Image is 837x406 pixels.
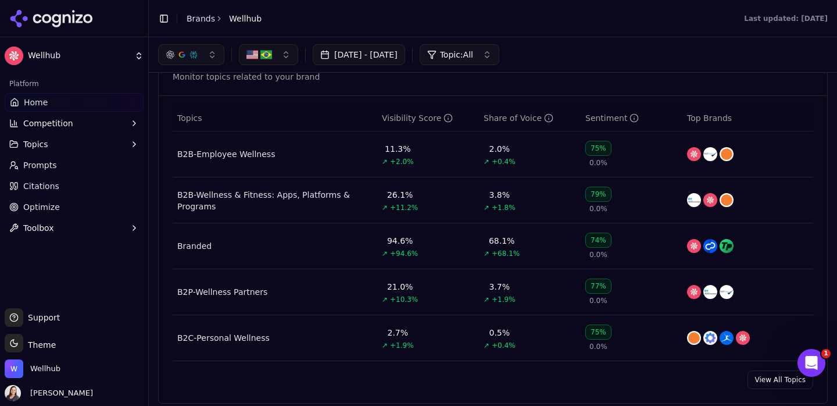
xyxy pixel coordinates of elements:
[5,385,21,401] img: Lauren Turner
[382,112,453,124] div: Visibility Score
[484,249,489,258] span: ↗
[382,157,388,166] span: ↗
[30,364,60,374] span: Wellhub
[382,341,388,350] span: ↗
[387,281,413,293] div: 21.0%
[585,187,611,202] div: 79%
[246,49,258,60] img: US
[687,331,701,345] img: headspace
[492,203,516,212] span: +1.8%
[382,203,388,212] span: ↗
[382,249,388,258] span: ↗
[440,49,473,60] span: Topic: All
[5,198,144,216] a: Optimize
[5,93,144,112] a: Home
[177,189,373,212] a: B2B-Wellness & Fitness: Apps, Platforms & Programs
[720,147,734,161] img: headspace
[492,341,516,350] span: +0.4%
[479,105,581,131] th: shareOfVoice
[260,49,272,60] img: BR
[703,239,717,253] img: classpass
[387,235,413,247] div: 94.6%
[177,240,212,252] a: Branded
[177,112,202,124] span: Topics
[313,44,405,65] button: [DATE] - [DATE]
[177,286,267,298] a: B2P-Wellness Partners
[484,112,553,124] div: Share of Voice
[5,135,144,154] button: Topics
[682,105,813,131] th: Top Brands
[187,13,262,24] nav: breadcrumb
[390,341,414,350] span: +1.9%
[687,112,732,124] span: Top Brands
[720,285,734,299] img: wellsteps
[687,239,701,253] img: wellhub
[390,249,418,258] span: +94.6%
[377,105,479,131] th: visibilityScore
[23,201,60,213] span: Optimize
[484,157,489,166] span: ↗
[390,203,418,212] span: +11.2%
[589,296,607,305] span: 0.0%
[177,148,275,160] a: B2B-Employee Wellness
[484,295,489,304] span: ↗
[720,193,734,207] img: headspace
[23,159,57,171] span: Prompts
[5,177,144,195] a: Citations
[5,74,144,93] div: Platform
[703,285,717,299] img: wellable
[173,105,377,131] th: Topics
[229,13,262,24] span: Wellhub
[492,249,520,258] span: +68.1%
[26,388,93,398] span: [PERSON_NAME]
[492,295,516,304] span: +1.9%
[687,285,701,299] img: wellhub
[489,327,510,339] div: 0.5%
[581,105,682,131] th: sentiment
[747,371,813,389] a: View All Topics
[687,193,701,207] img: wellable
[173,105,813,361] div: Data table
[489,143,510,155] div: 2.0%
[387,189,413,201] div: 26.1%
[385,143,410,155] div: 11.3%
[720,239,734,253] img: totalpass
[703,331,717,345] img: calm
[5,219,144,237] button: Toolbox
[585,279,611,294] div: 77%
[5,156,144,174] a: Prompts
[177,332,270,344] a: B2C-Personal Wellness
[589,250,607,259] span: 0.0%
[687,147,701,161] img: wellhub
[489,281,510,293] div: 3.7%
[703,193,717,207] img: wellhub
[492,157,516,166] span: +0.4%
[736,331,750,345] img: wellhub
[585,233,611,248] div: 74%
[585,112,639,124] div: Sentiment
[589,204,607,213] span: 0.0%
[703,147,717,161] img: wellsteps
[173,71,320,83] div: Monitor topics related to your brand
[28,51,130,61] span: Wellhub
[821,349,831,358] span: 1
[382,295,388,304] span: ↗
[23,117,73,129] span: Competition
[589,158,607,168] span: 0.0%
[744,14,828,23] div: Last updated: [DATE]
[5,385,93,401] button: Open user button
[23,222,54,234] span: Toolbox
[187,14,215,23] a: Brands
[585,141,611,156] div: 75%
[23,340,56,350] span: Theme
[23,312,60,323] span: Support
[23,138,48,150] span: Topics
[24,97,48,108] span: Home
[484,341,489,350] span: ↗
[489,189,510,201] div: 3.8%
[484,203,489,212] span: ↗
